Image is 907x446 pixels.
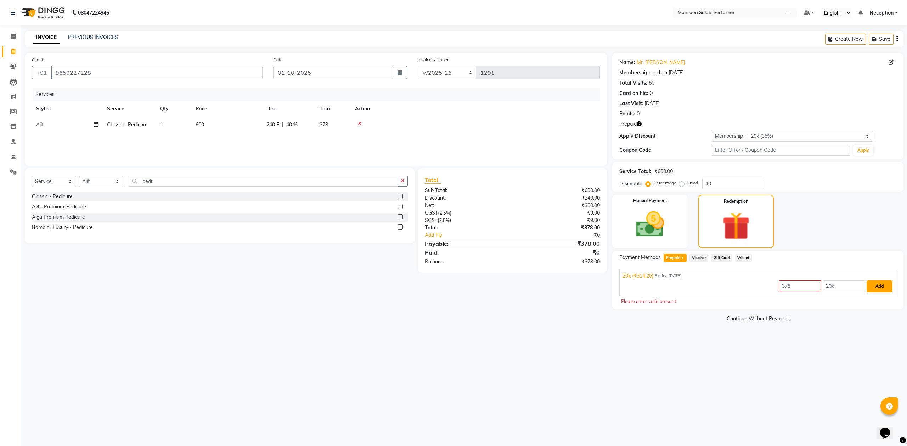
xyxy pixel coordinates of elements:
[649,79,654,87] div: 60
[103,101,156,117] th: Service
[870,9,894,17] span: Reception
[419,194,512,202] div: Discount:
[652,69,684,76] div: end on [DATE]
[36,121,44,128] span: Ajit
[425,176,441,184] span: Total
[619,59,635,66] div: Name:
[619,110,635,118] div: Points:
[425,210,438,216] span: CGST
[33,31,60,44] a: INVOICE
[654,168,673,175] div: ₹600.00
[619,79,647,87] div: Total Visits:
[282,121,283,128] span: |
[439,217,450,223] span: 2.5%
[512,217,605,224] div: ₹9.00
[129,176,398,187] input: Search or Scan
[32,66,52,79] button: +91
[637,110,640,118] div: 0
[32,57,43,63] label: Client
[512,224,605,231] div: ₹378.00
[262,101,315,117] th: Disc
[714,209,759,243] img: _gift.svg
[619,100,643,107] div: Last Visit:
[664,254,687,262] span: Prepaid
[512,187,605,194] div: ₹600.00
[320,121,328,128] span: 378
[687,180,698,186] label: Fixed
[33,88,605,101] div: Services
[528,231,605,239] div: ₹0
[877,418,900,439] iframe: chat widget
[724,198,748,205] label: Redemption
[654,180,676,186] label: Percentage
[68,34,118,40] a: PREVIOUS INVOICES
[619,132,712,140] div: Apply Discount
[619,90,648,97] div: Card on file:
[439,210,450,216] span: 2.5%
[619,180,641,188] div: Discount:
[655,273,682,279] span: Expiry: [DATE]
[512,209,605,217] div: ₹9.00
[156,101,191,117] th: Qty
[779,280,821,291] input: Amount
[419,258,512,265] div: Balance :
[619,69,650,76] div: Membership:
[644,100,660,107] div: [DATE]
[286,121,298,128] span: 40 %
[315,101,351,117] th: Total
[425,217,438,223] span: SGST
[619,254,661,261] span: Payment Methods
[512,202,605,209] div: ₹360.00
[512,248,605,257] div: ₹0
[32,101,103,117] th: Stylist
[419,217,512,224] div: ( )
[78,3,109,23] b: 08047224946
[619,147,712,154] div: Coupon Code
[825,34,866,45] button: Create New
[853,145,873,156] button: Apply
[867,280,892,292] button: Add
[712,145,850,156] input: Enter Offer / Coupon Code
[735,254,752,262] span: Wallet
[637,59,685,66] a: Mr. [PERSON_NAME]
[351,101,600,117] th: Action
[419,202,512,209] div: Net:
[419,187,512,194] div: Sub Total:
[650,90,653,97] div: 0
[823,280,865,291] input: note
[419,224,512,231] div: Total:
[512,258,605,265] div: ₹378.00
[273,57,283,63] label: Date
[619,120,637,128] span: Prepaid
[627,208,673,241] img: _cash.svg
[32,193,73,200] div: Classic - Pedicure
[419,231,528,239] a: Add Tip
[633,198,667,204] label: Manual Payment
[51,66,263,79] input: Search by Name/Mobile/Email/Code
[689,254,708,262] span: Voucher
[32,213,85,221] div: Alga Premium Pedicure
[32,203,86,211] div: Avl - Premium-Pedicure
[681,256,685,261] span: 1
[32,224,93,231] div: Bombini, Luxury - Pedicure
[418,57,449,63] label: Invoice Number
[419,248,512,257] div: Paid:
[191,101,262,117] th: Price
[18,3,67,23] img: logo
[419,209,512,217] div: ( )
[869,34,894,45] button: Save
[711,254,732,262] span: Gift Card
[160,121,163,128] span: 1
[266,121,279,128] span: 240 F
[419,239,512,248] div: Payable:
[619,168,652,175] div: Service Total:
[614,315,902,322] a: Continue Without Payment
[621,298,895,305] div: Please enter valid amount.
[512,239,605,248] div: ₹378.00
[512,194,605,202] div: ₹240.00
[622,272,653,280] span: 20k (₹314.26)
[107,121,148,128] span: Classic - Pedicure
[196,121,204,128] span: 600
